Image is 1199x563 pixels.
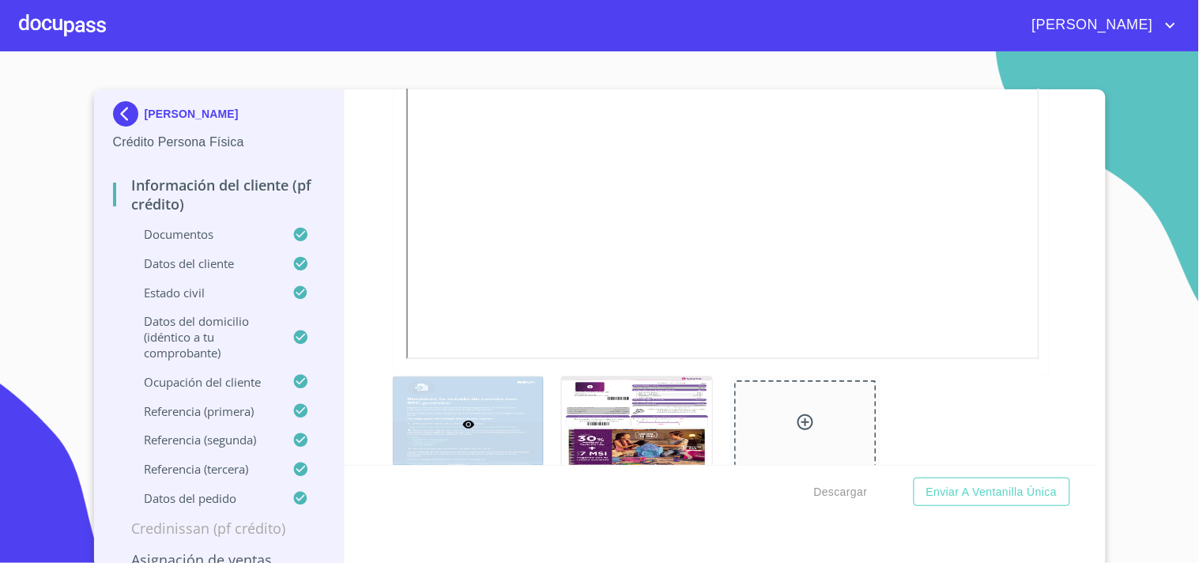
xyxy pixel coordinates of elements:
p: Crédito Persona Física [113,133,326,152]
p: Documentos [113,226,293,242]
p: Estado Civil [113,285,293,300]
img: Docupass spot blue [113,101,145,127]
button: Descargar [808,478,874,507]
p: Datos del domicilio (idéntico a tu comprobante) [113,313,293,361]
p: Información del cliente (PF crédito) [113,176,326,213]
span: [PERSON_NAME] [1020,13,1161,38]
div: [PERSON_NAME] [113,101,326,133]
p: Datos del cliente [113,255,293,271]
span: Enviar a Ventanilla única [926,482,1058,502]
p: Ocupación del Cliente [113,374,293,390]
p: Referencia (tercera) [113,461,293,477]
p: Referencia (primera) [113,403,293,419]
p: Datos del pedido [113,490,293,506]
p: Referencia (segunda) [113,432,293,448]
button: account of current user [1020,13,1180,38]
p: [PERSON_NAME] [145,108,239,120]
img: Comprobante de Domicilio [562,377,712,473]
button: Enviar a Ventanilla única [914,478,1070,507]
span: Descargar [814,482,868,502]
p: Credinissan (PF crédito) [113,519,326,538]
